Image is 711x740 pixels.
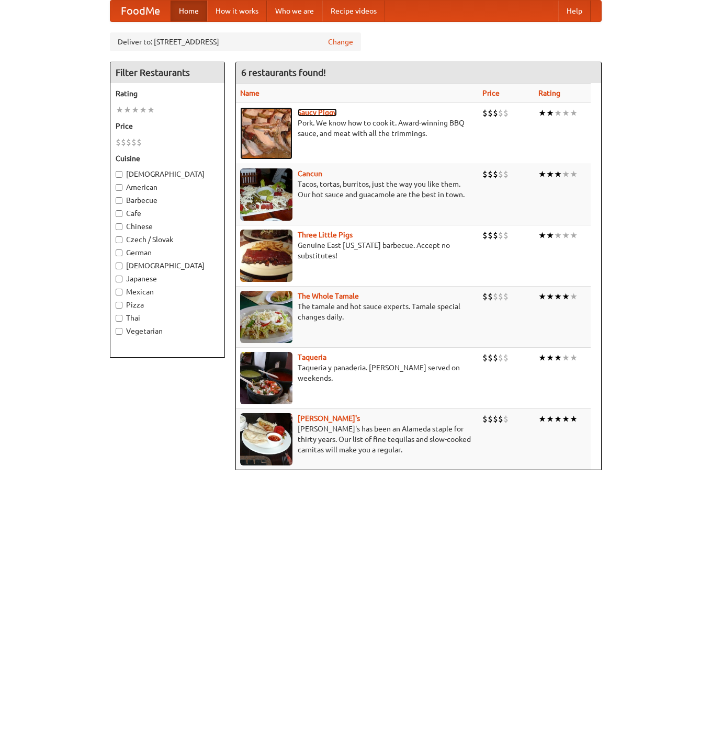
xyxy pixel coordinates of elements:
[116,249,122,256] input: German
[482,352,488,363] li: $
[116,136,121,148] li: $
[493,291,498,302] li: $
[488,413,493,425] li: $
[488,107,493,119] li: $
[240,230,292,282] img: littlepigs.jpg
[538,413,546,425] li: ★
[488,291,493,302] li: $
[482,107,488,119] li: $
[240,362,474,383] p: Taqueria y panaderia. [PERSON_NAME] served on weekends.
[110,32,361,51] div: Deliver to: [STREET_ADDRESS]
[116,88,219,99] h5: Rating
[546,291,554,302] li: ★
[116,300,219,310] label: Pizza
[121,136,126,148] li: $
[493,230,498,241] li: $
[488,230,493,241] li: $
[562,107,570,119] li: ★
[110,62,224,83] h4: Filter Restaurants
[298,169,322,178] a: Cancun
[562,352,570,363] li: ★
[116,210,122,217] input: Cafe
[538,230,546,241] li: ★
[498,352,503,363] li: $
[493,168,498,180] li: $
[546,352,554,363] li: ★
[482,230,488,241] li: $
[116,289,122,295] input: Mexican
[116,315,122,322] input: Thai
[503,107,509,119] li: $
[493,352,498,363] li: $
[240,424,474,455] p: [PERSON_NAME]'s has been an Alameda staple for thirty years. Our list of fine tequilas and slow-c...
[570,291,578,302] li: ★
[116,234,219,245] label: Czech / Slovak
[498,413,503,425] li: $
[554,413,562,425] li: ★
[554,230,562,241] li: ★
[493,107,498,119] li: $
[116,276,122,282] input: Japanese
[110,1,171,21] a: FoodMe
[503,352,509,363] li: $
[126,136,131,148] li: $
[498,168,503,180] li: $
[139,104,147,116] li: ★
[570,168,578,180] li: ★
[482,413,488,425] li: $
[241,67,326,77] ng-pluralize: 6 restaurants found!
[488,352,493,363] li: $
[562,168,570,180] li: ★
[570,230,578,241] li: ★
[570,352,578,363] li: ★
[546,413,554,425] li: ★
[116,247,219,258] label: German
[538,89,560,97] a: Rating
[267,1,322,21] a: Who we are
[116,263,122,269] input: [DEMOGRAPHIC_DATA]
[123,104,131,116] li: ★
[298,108,337,117] a: Saucy Piggy
[554,352,562,363] li: ★
[538,168,546,180] li: ★
[116,121,219,131] h5: Price
[554,168,562,180] li: ★
[562,230,570,241] li: ★
[116,195,219,206] label: Barbecue
[298,414,360,423] a: [PERSON_NAME]'s
[116,326,219,336] label: Vegetarian
[562,413,570,425] li: ★
[558,1,591,21] a: Help
[503,230,509,241] li: $
[240,352,292,404] img: taqueria.jpg
[116,197,122,204] input: Barbecue
[482,291,488,302] li: $
[116,208,219,219] label: Cafe
[570,413,578,425] li: ★
[137,136,142,148] li: $
[298,353,326,361] a: Taqueria
[240,291,292,343] img: wholetamale.jpg
[562,291,570,302] li: ★
[240,89,259,97] a: Name
[240,179,474,200] p: Tacos, tortas, burritos, just the way you like them. Our hot sauce and guacamole are the best in ...
[503,291,509,302] li: $
[240,240,474,261] p: Genuine East [US_STATE] barbecue. Accept no substitutes!
[570,107,578,119] li: ★
[171,1,207,21] a: Home
[546,230,554,241] li: ★
[493,413,498,425] li: $
[546,107,554,119] li: ★
[116,302,122,309] input: Pizza
[207,1,267,21] a: How it works
[116,153,219,164] h5: Cuisine
[538,107,546,119] li: ★
[116,236,122,243] input: Czech / Slovak
[116,260,219,271] label: [DEMOGRAPHIC_DATA]
[116,104,123,116] li: ★
[131,104,139,116] li: ★
[240,168,292,221] img: cancun.jpg
[322,1,385,21] a: Recipe videos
